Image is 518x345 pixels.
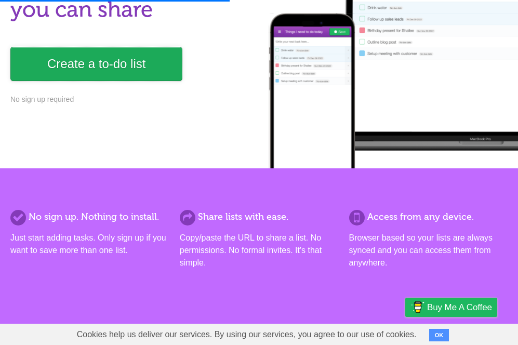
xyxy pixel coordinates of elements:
[349,210,508,224] h2: Access from any device.
[427,298,492,316] span: Buy me a coffee
[410,298,424,316] img: Buy me a coffee
[10,232,169,257] p: Just start adding tasks. Only sign up if you want to save more than one list.
[10,94,254,105] p: No sign up required
[67,324,427,345] span: Cookies help us deliver our services. By using our services, you agree to our use of cookies.
[405,298,497,317] a: Buy me a coffee
[180,210,338,224] h2: Share lists with ease.
[429,329,449,341] button: OK
[349,232,508,269] p: Browser based so your lists are always synced and you can access them from anywhere.
[10,47,182,81] a: Create a to-do list
[180,232,338,269] p: Copy/paste the URL to share a list. No permissions. No formal invites. It's that simple.
[10,210,169,224] h2: No sign up. Nothing to install.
